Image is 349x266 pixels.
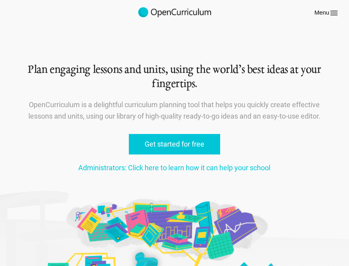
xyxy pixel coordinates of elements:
[78,164,270,172] a: Administrators: Click here to learn how it can help your school
[137,6,212,19] img: 2017-logo-m.png
[312,8,341,18] button: Menu
[26,99,323,122] p: OpenCurriculum is a delightful curriculum planning tool that helps you quickly create effective l...
[26,63,323,91] h1: Plan engaging lessons and units, using the world’s best ideas at your fingertips.
[129,134,220,155] a: Get started for free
